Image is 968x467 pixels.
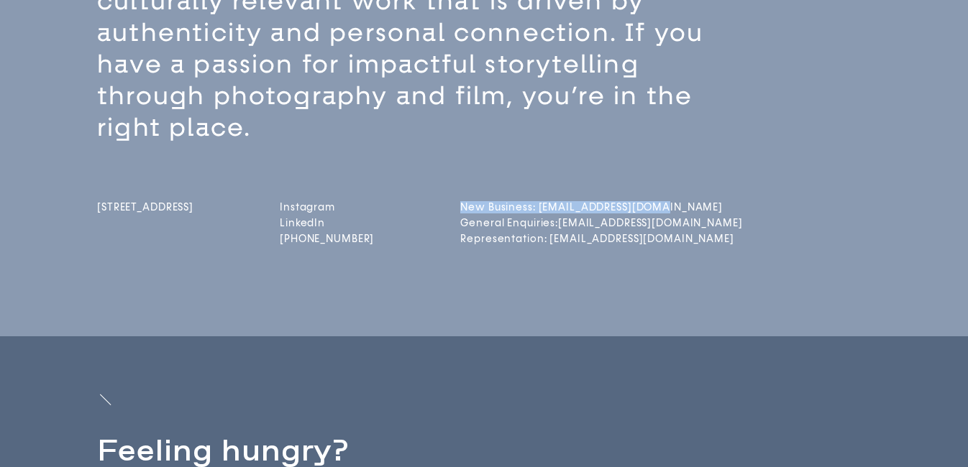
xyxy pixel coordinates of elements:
[280,201,374,213] a: Instagram
[97,201,193,249] a: [STREET_ADDRESS]
[97,201,193,213] span: [STREET_ADDRESS]
[460,233,574,245] a: Representation: [EMAIL_ADDRESS][DOMAIN_NAME]
[460,201,574,213] a: New Business: [EMAIL_ADDRESS][DOMAIN_NAME]
[280,217,374,229] a: LinkedIn
[280,233,374,245] a: [PHONE_NUMBER]
[460,217,574,229] a: General Enquiries:[EMAIL_ADDRESS][DOMAIN_NAME]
